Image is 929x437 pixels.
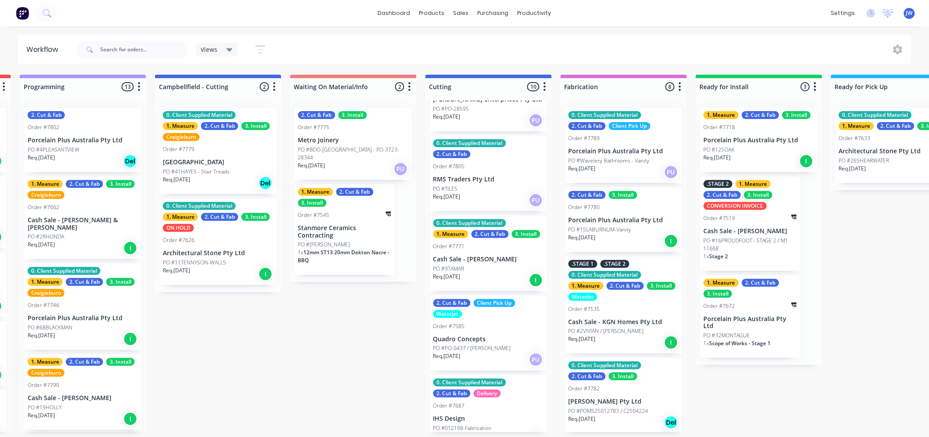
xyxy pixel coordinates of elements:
p: Req. [DATE] [28,332,55,339]
p: Stanmore Ceramics Contracting [298,224,391,239]
div: 0. Client Supplied Material2. Cut & Fab3. InstallOrder #7782[PERSON_NAME] Pty LtdPO #POMS25012783... [565,358,683,433]
p: Quadro Concepts [433,336,544,343]
div: 2. Cut & Fab [66,180,103,188]
div: 2. Cut & Fab [28,111,65,119]
div: 1. Measure [704,279,739,287]
div: .STAGE 1.STAGE 20. Client Supplied Material1. Measure2. Cut & Fab3. InstallWaterjetOrder #7535Cas... [565,256,683,354]
div: Order #7789 [569,134,600,142]
div: I [259,267,273,281]
p: Req. [DATE] [433,352,461,360]
div: 3. Install [106,278,135,286]
div: 3. Install [647,282,676,290]
div: 0. Client Supplied Material1. Measure2. Cut & Fab3. InstallOrder #7771Cash Sale - [PERSON_NAME]PO... [430,216,547,291]
div: 2. Cut & Fab [877,122,915,130]
div: 1. Measure [433,230,468,238]
div: I [664,234,678,248]
p: Cash Sale - [PERSON_NAME] [433,256,544,263]
div: Order #7775 [298,123,330,131]
p: Cash Sale - [PERSON_NAME] & [PERSON_NAME] [28,217,138,231]
p: Req. [DATE] [704,154,731,162]
div: Order #7779 [163,145,194,153]
span: 1 x [704,253,709,260]
div: I [664,336,678,350]
div: Order #7780 [569,203,600,211]
div: 1. Measure [569,282,604,290]
div: 2. Cut & Fab [569,372,606,380]
div: Order #7746 [28,301,59,309]
p: Req. [DATE] [163,267,190,274]
span: 12mm ST13 20mm Dekton Nacre - BBQ [298,249,390,264]
div: 2. Cut & Fab [607,282,644,290]
div: 2. Cut & Fab [201,213,238,221]
div: 0. Client Supplied Material [433,219,506,227]
div: I [123,332,137,346]
p: IHS Design [433,415,544,423]
p: Req. [DATE] [569,415,596,423]
div: 3. Install [609,191,637,199]
p: Req. [DATE] [839,165,866,173]
div: 3. Install [782,111,811,119]
span: 1 x [298,249,304,256]
p: Porcelain Plus Australia Pty Ltd [704,137,814,144]
p: Req. [DATE] [298,162,325,170]
div: 0. Client Supplied Material2. Cut & FabOrder #7805RMS Traders Pty LtdPO #TILESReq.[DATE]PU [430,136,547,211]
div: 0. Client Supplied Material [433,379,506,386]
div: Order #7519 [704,214,735,222]
div: .STAGE 2 [704,180,733,188]
p: PO #4PLEASANTVIEW [28,146,79,154]
div: 1. Measure [28,358,63,366]
div: Order #7626 [163,236,194,244]
div: productivity [513,7,556,20]
div: 2. Cut & Fab [66,278,103,286]
input: Search for orders... [100,41,187,58]
div: 1. Measure [839,122,874,130]
div: PU [529,113,543,127]
img: Factory [16,7,29,20]
div: 2. Cut & Fab [704,191,741,199]
div: Craigieburn [28,369,65,377]
div: Order #7687 [433,402,465,410]
div: 1. Measure [163,213,198,221]
div: Order #7782 [569,385,600,393]
p: PO #012198-Fabrication [433,424,492,432]
div: 0. Client Supplied Material1. Measure2. Cut & Fab3. InstallON HOLDOrder #7626Architectural Stone ... [159,199,277,285]
div: settings [827,7,860,20]
div: Order #7633 [839,134,871,142]
div: 2. Cut & Fab [201,122,238,130]
div: Waterjet [569,293,598,301]
div: 1. Measure [298,188,333,196]
div: 2. Cut & Fab3. InstallOrder #7775Metro JoineryPO #BDO-[GEOGRAPHIC_DATA] - PO-3723-28344Req.[DATE]PU [295,108,412,180]
p: PO #Wavelery Bathrooms - Vanity [569,157,650,165]
p: PO #TILES [433,185,458,193]
div: 3. Install [241,213,270,221]
p: [PERSON_NAME] Enterprises Pty Ltd [433,96,544,103]
div: 1. Measure2. Cut & Fab3. InstallCraigieburnOrder #7662Cash Sale - [PERSON_NAME] & [PERSON_NAME]PO... [24,177,142,260]
div: 3. Install [704,290,732,298]
span: Views [201,45,218,54]
p: Architectural Stone Pty Ltd [163,249,274,257]
span: 1 x [704,339,709,347]
p: PO #PO-0437 / [PERSON_NAME] [433,344,511,352]
div: Del [123,154,137,168]
div: 1. Measure [28,180,63,188]
div: purchasing [473,7,513,20]
p: Porcelain Plus Australia Pty Ltd [704,315,797,330]
div: 3. Install [512,230,540,238]
span: JW [906,9,913,17]
div: Craigieburn [28,289,65,297]
div: Client Pick Up [474,299,515,307]
div: PU [394,162,408,176]
p: PO #41HAYES - Stair Treads [163,168,230,176]
p: PO #19HOLLY [28,404,61,412]
div: 1. Measure [28,278,63,286]
div: 2. Cut & Fab [569,191,606,199]
p: RMS Traders Pty Ltd [433,176,544,183]
p: PO #26SHEARWATER [839,157,889,165]
div: Order #7805 [433,163,465,170]
p: PO #PO-28595 [433,105,469,113]
p: Req. [DATE] [433,193,461,201]
div: Delivery [474,390,501,397]
div: 1. Measure2. Cut & Fab3. InstallOrder #7718Porcelain Plus Australia Pty LtdPO #125OAKReq.[DATE]I [700,108,818,172]
div: Order #7718 [704,123,735,131]
p: Porcelain Plus Australia Pty Ltd [569,148,679,155]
